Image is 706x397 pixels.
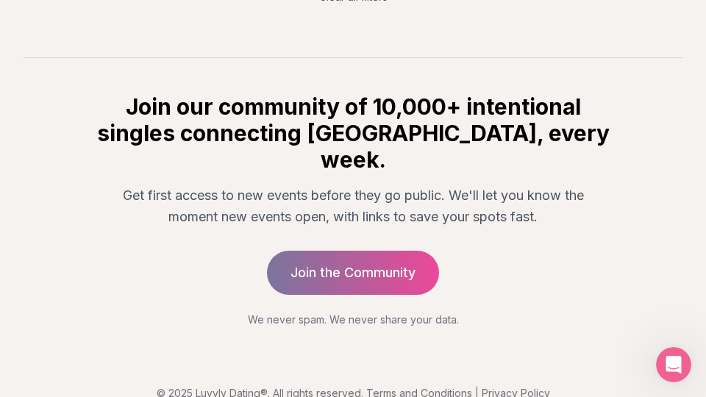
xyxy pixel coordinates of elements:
p: We never spam. We never share your data. [94,312,612,327]
h2: Join our community of 10,000+ intentional singles connecting [GEOGRAPHIC_DATA], every week. [94,93,612,173]
a: Join the Community [267,251,439,295]
iframe: Intercom live chat [656,347,691,382]
p: Get first access to new events before they go public. We'll let you know the moment new events op... [106,185,600,228]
